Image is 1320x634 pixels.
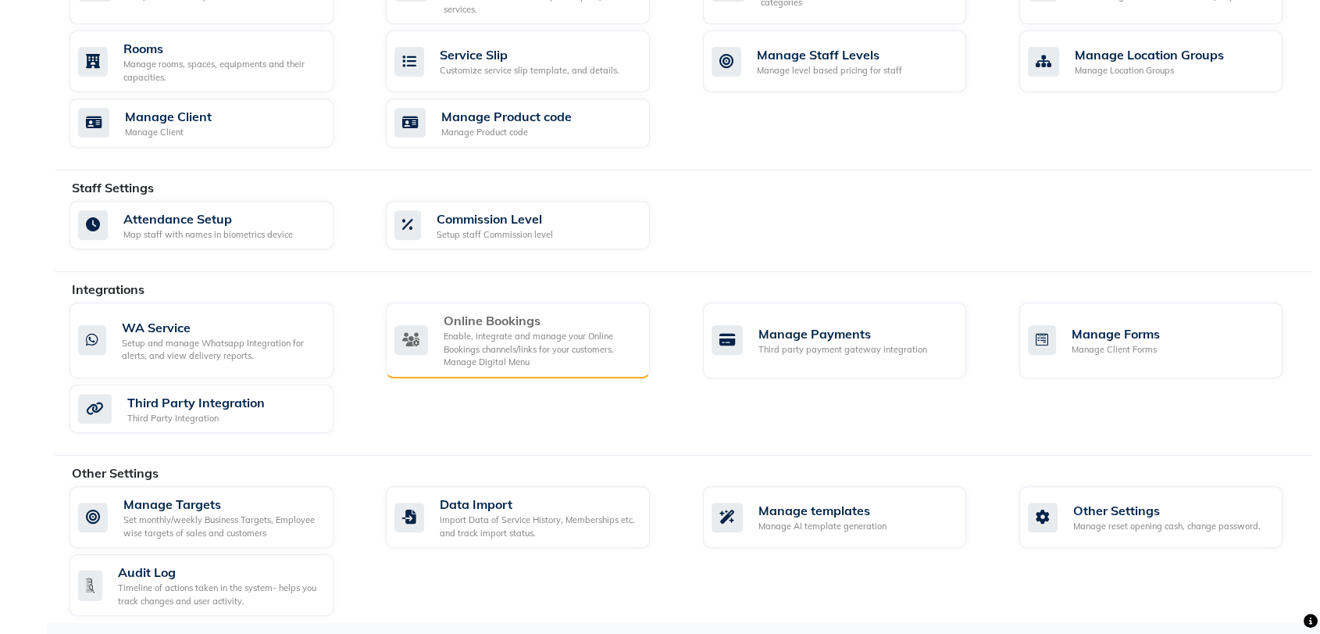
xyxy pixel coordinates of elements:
div: Manage reset opening cash, change password. [1073,520,1261,533]
div: Manage Payments [758,324,927,343]
div: Manage Location Groups [1075,45,1224,64]
div: Manage Client [125,126,212,139]
div: Third Party Integration [127,393,265,412]
div: Third party payment gateway integration [758,343,927,356]
div: Manage Client Forms [1072,343,1160,356]
div: Setup and manage Whatsapp Integration for alerts, and view delivery reports. [122,337,321,363]
a: Data ImportImport Data of Service History, Memberships etc. and track import status. [386,486,679,548]
div: Manage level based pricing for staff [757,64,902,77]
div: Manage Staff Levels [757,45,902,64]
div: Other Settings [1073,501,1261,520]
a: Manage templatesManage AI template generation [703,486,996,548]
div: Customize service slip template, and details. [440,64,619,77]
a: Online BookingsEnable, integrate and manage your Online Bookings channels/links for your customer... [386,303,679,378]
div: Manage Location Groups [1075,64,1224,77]
a: Manage Staff LevelsManage level based pricing for staff [703,30,996,92]
a: Service SlipCustomize service slip template, and details. [386,30,679,92]
div: Manage Forms [1072,324,1160,343]
a: Manage Product codeManage Product code [386,99,679,148]
div: Set monthly/weekly Business Targets, Employee wise targets of sales and customers [123,514,321,539]
div: Enable, integrate and manage your Online Bookings channels/links for your customers. Manage Digit... [444,330,637,369]
a: Other SettingsManage reset opening cash, change password. [1019,486,1312,548]
div: Import Data of Service History, Memberships etc. and track import status. [440,514,637,539]
div: Rooms [123,39,321,58]
div: Setup staff Commission level [437,228,553,242]
a: Audit LogTimeline of actions taken in the system- helps you track changes and user activity. [70,554,362,616]
div: Manage templates [758,501,887,520]
div: Attendance Setup [123,210,293,228]
img: check-list.png [78,570,102,601]
a: Manage PaymentsThird party payment gateway integration [703,303,996,378]
div: Manage AI template generation [758,520,887,533]
div: Service Slip [440,45,619,64]
div: Timeline of actions taken in the system- helps you track changes and user activity. [118,582,321,607]
a: Manage TargetsSet monthly/weekly Business Targets, Employee wise targets of sales and customers [70,486,362,548]
a: RoomsManage rooms, spaces, equipments and their capacities. [70,30,362,92]
div: Manage rooms, spaces, equipments and their capacities. [123,58,321,84]
a: Manage Location GroupsManage Location Groups [1019,30,1312,92]
div: Manage Product code [441,107,572,126]
a: Third Party IntegrationThird Party Integration [70,385,362,434]
div: Third Party Integration [127,412,265,425]
a: Manage FormsManage Client Forms [1019,303,1312,378]
div: Manage Product code [441,126,572,139]
a: WA ServiceSetup and manage Whatsapp Integration for alerts, and view delivery reports. [70,303,362,378]
div: Manage Client [125,107,212,126]
div: Audit Log [118,563,321,582]
div: Manage Targets [123,495,321,514]
div: Commission Level [437,210,553,228]
a: Manage ClientManage Client [70,99,362,148]
div: Map staff with names in biometrics device [123,228,293,242]
div: WA Service [122,318,321,337]
a: Attendance SetupMap staff with names in biometrics device [70,201,362,250]
a: Commission LevelSetup staff Commission level [386,201,679,250]
div: Data Import [440,495,637,514]
div: Online Bookings [444,311,637,330]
